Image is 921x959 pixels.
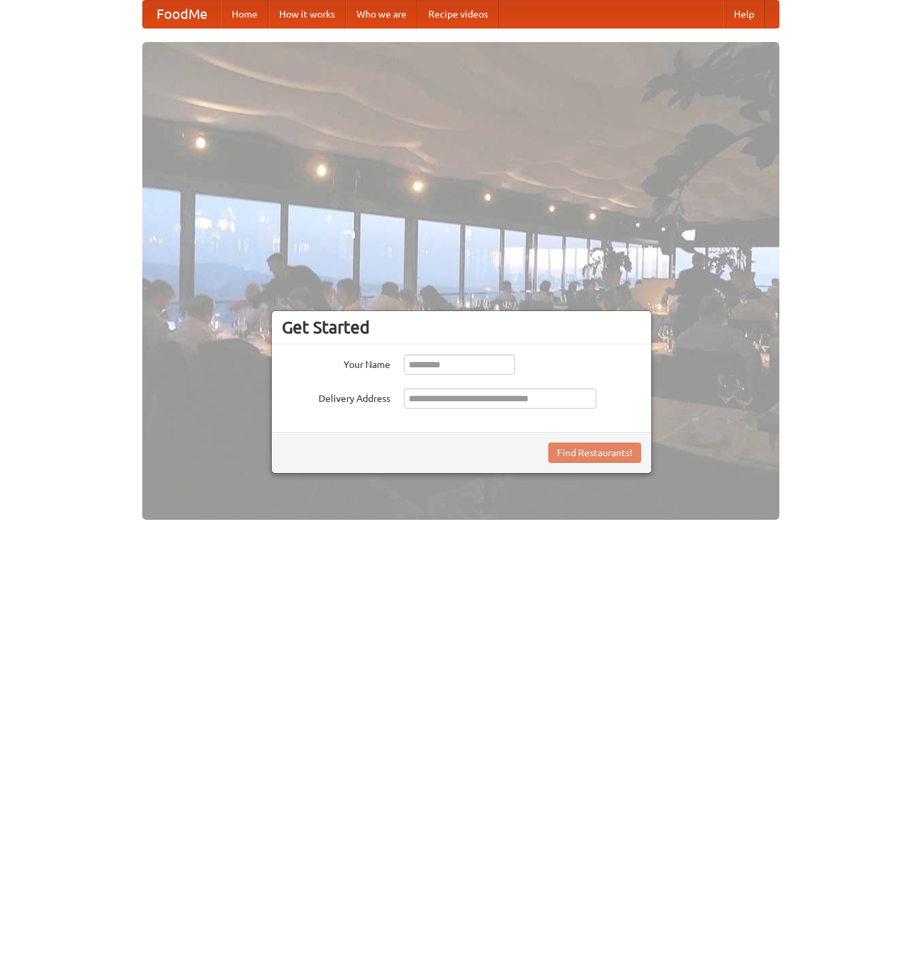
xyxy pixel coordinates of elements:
[221,1,268,28] a: Home
[282,354,390,371] label: Your Name
[282,388,390,405] label: Delivery Address
[417,1,499,28] a: Recipe videos
[548,443,641,463] button: Find Restaurants!
[268,1,346,28] a: How it works
[282,317,641,338] h3: Get Started
[346,1,417,28] a: Who we are
[723,1,765,28] a: Help
[143,1,221,28] a: FoodMe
